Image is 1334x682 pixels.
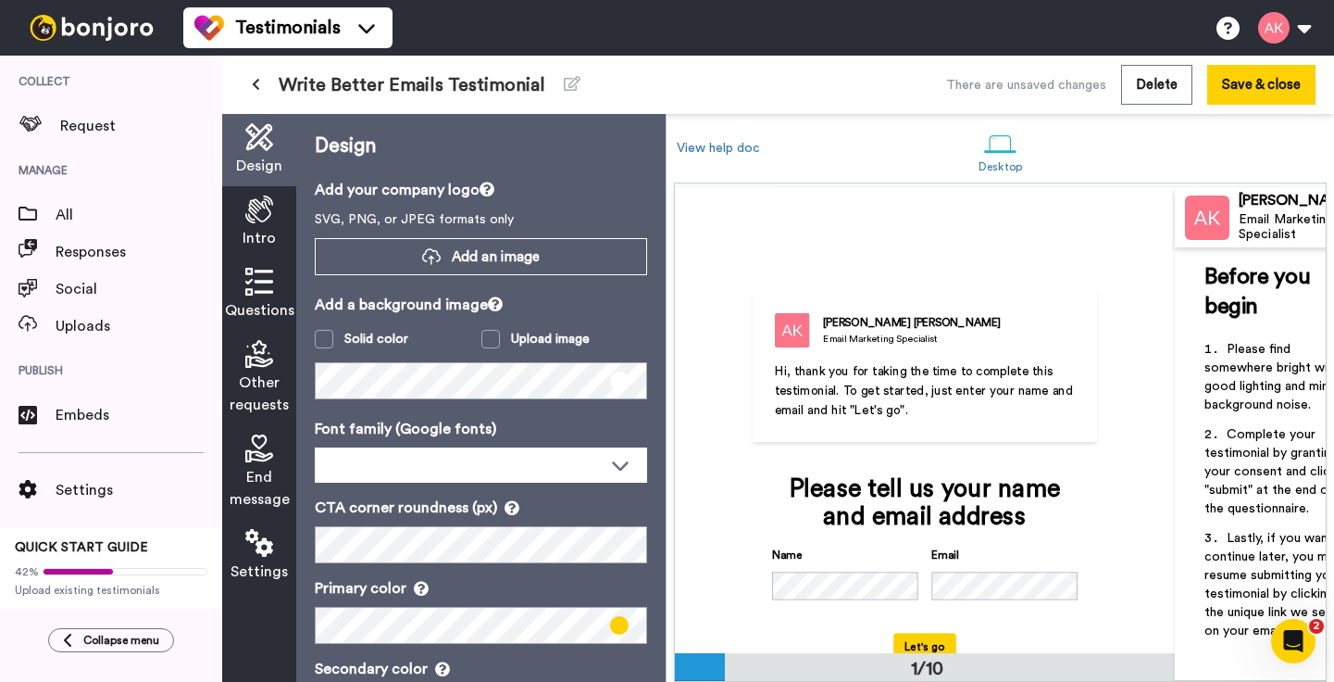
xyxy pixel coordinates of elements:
span: Responses [56,241,222,263]
span: Design [236,155,282,177]
div: Please tell us your name and email address [772,475,1078,531]
div: Email Marketing Specialist [823,333,1001,347]
p: SVG, PNG, or JPEG formats only [315,210,647,229]
span: Write Better Emails Testimonial [279,72,545,98]
img: bj-logo-header-white.svg [22,15,161,41]
span: Social [56,278,222,300]
span: Other requests [230,372,289,416]
span: Embeds [56,404,222,426]
a: Desktop [969,119,1031,183]
span: Intro [243,227,276,249]
div: There are unsaved changes [946,76,1106,95]
p: Secondary color [315,658,647,680]
span: Before you begin [1204,266,1315,318]
span: Settings [231,561,288,583]
img: Profile Image [1185,196,1229,240]
span: 42% [15,564,39,579]
div: Desktop [979,160,1022,173]
iframe: Intercom live chat [1271,619,1315,663]
img: tm-color.svg [194,13,224,43]
div: 1/10 [882,656,971,682]
button: Collapse menu [48,628,174,652]
p: Font family (Google fonts) [315,418,647,440]
span: Upload existing testimonials [15,583,207,598]
div: [PERSON_NAME] [PERSON_NAME] [823,314,1001,331]
span: QUICK START GUIDE [15,541,148,554]
span: Questions [225,299,294,322]
span: All [56,204,222,226]
span: Collapse menu [83,633,159,648]
button: Save & close [1207,65,1315,105]
p: Design [315,133,647,160]
span: Add an image [452,247,540,267]
p: Add your company logo [315,179,647,201]
span: Hi, thank you for taking the time to complete this testimonial. To get started, just enter your n... [775,365,1077,417]
button: Let's go [893,633,956,661]
span: Request [60,115,222,137]
span: 2 [1309,619,1324,634]
button: Delete [1121,65,1192,105]
p: CTA corner roundness (px) [315,497,647,519]
label: Email [931,547,959,563]
button: Add an image [315,238,647,275]
a: View help doc [677,142,760,155]
div: Solid color [344,330,408,348]
label: Name [772,547,803,563]
p: Primary color [315,577,647,600]
span: Settings [56,479,222,501]
span: End message [230,466,290,511]
span: Uploads [56,315,222,337]
div: Upload image [511,330,590,348]
span: Testimonials [235,15,341,41]
img: Email Marketing Specialist [775,313,810,348]
p: Add a background image [315,294,647,316]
